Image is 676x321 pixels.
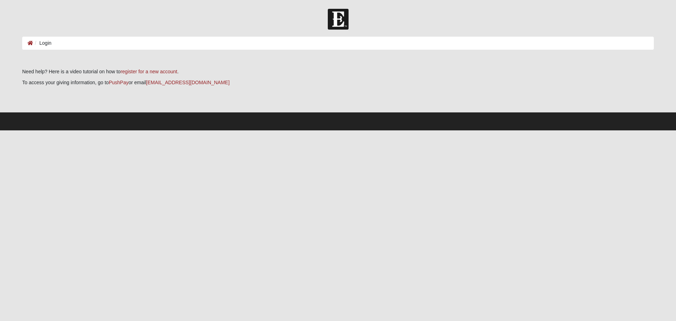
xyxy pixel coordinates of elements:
[109,80,129,85] a: PushPay
[22,79,654,86] p: To access your giving information, go to or email
[22,68,654,75] p: Need help? Here is a video tutorial on how to .
[33,39,51,47] li: Login
[328,9,349,30] img: Church of Eleven22 Logo
[120,69,177,74] a: register for a new account
[146,80,230,85] a: [EMAIL_ADDRESS][DOMAIN_NAME]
